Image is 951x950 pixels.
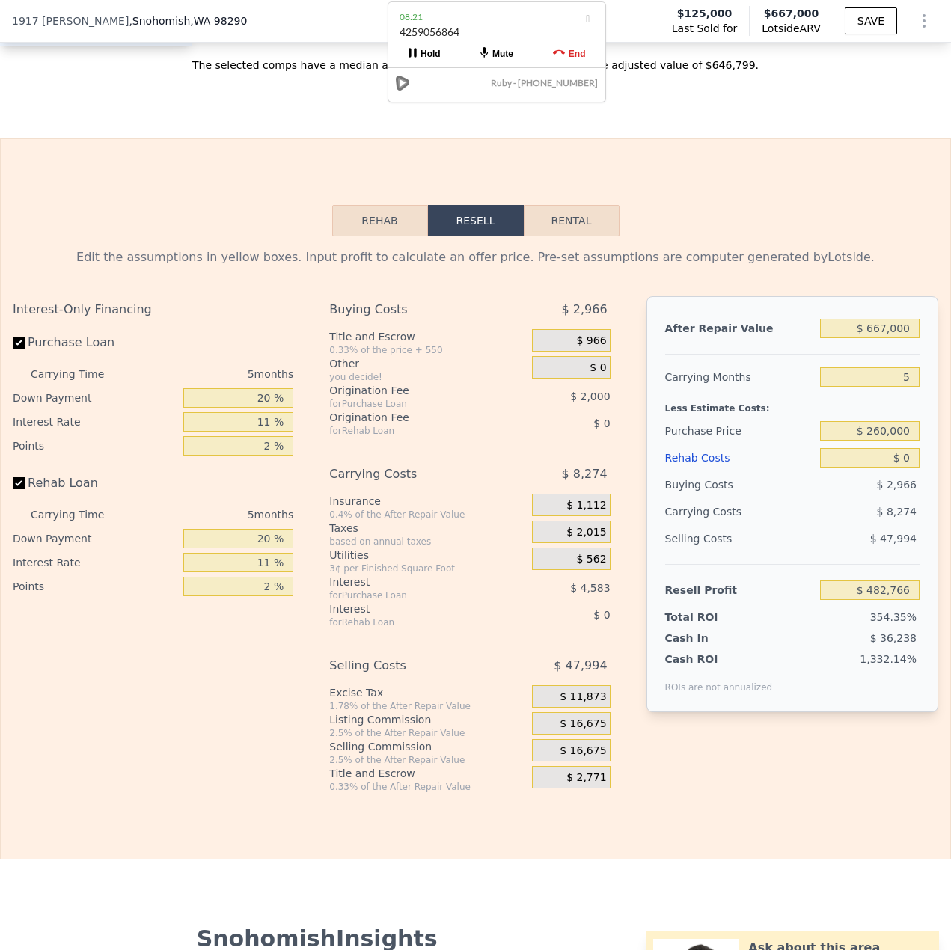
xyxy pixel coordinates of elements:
div: 3¢ per Finished Square Foot [329,563,525,574]
div: Taxes [329,521,525,536]
div: Total ROI [665,610,758,625]
div: based on annual taxes [329,536,525,548]
div: Selling Commission [329,739,525,754]
div: 5 months [133,503,294,527]
span: $ 0 [590,361,606,375]
span: $ 16,675 [560,744,606,758]
label: Rehab Loan [13,470,177,497]
span: $ 2,000 [570,390,610,402]
div: for Rehab Loan [329,425,494,437]
div: for Purchase Loan [329,398,494,410]
div: Carrying Time [31,362,127,386]
div: Down Payment [13,386,177,410]
div: Purchase Price [665,417,814,444]
span: , Snohomish [129,13,247,28]
div: Title and Escrow [329,766,525,781]
button: Rehab [332,205,428,236]
div: Points [13,434,177,458]
div: Cash In [665,631,758,646]
span: $ 36,238 [870,632,917,644]
span: Last Sold for [672,21,738,36]
span: 1,332.14% [860,653,917,665]
div: you decide! [329,371,525,383]
span: $ 2,771 [566,771,606,785]
div: Utilities [329,548,525,563]
span: $125,000 [677,6,733,21]
div: Interest Rate [13,410,177,434]
div: Selling Costs [665,525,814,552]
div: Carrying Costs [665,498,758,525]
button: Rental [524,205,620,236]
div: Title and Escrow [329,329,525,344]
span: $ 1,112 [566,499,606,512]
div: Interest [329,601,494,616]
div: 0.33% of the After Repair Value [329,781,525,793]
span: $ 8,274 [561,461,607,488]
div: ROIs are not annualized [665,666,773,693]
div: Edit the assumptions in yellow boxes. Input profit to calculate an offer price. Pre-set assumptio... [13,248,938,266]
div: Carrying Months [665,364,814,390]
div: Selling Costs [329,652,494,679]
span: $ 562 [576,553,606,566]
div: Cash ROI [665,652,773,666]
div: for Purchase Loan [329,589,494,601]
div: After Repair Value [665,315,814,342]
div: Less Estimate Costs: [665,390,920,417]
div: 0.33% of the price + 550 [329,344,525,356]
div: Other [329,356,525,371]
span: $ 11,873 [560,690,606,704]
button: SAVE [845,7,897,34]
div: for Rehab Loan [329,616,494,628]
label: Purchase Loan [13,329,177,356]
div: Listing Commission [329,712,525,727]
div: Buying Costs [665,471,814,498]
div: Origination Fee [329,410,494,425]
span: Lotside ARV [762,21,820,36]
input: Purchase Loan [13,337,25,349]
div: Carrying Time [31,503,127,527]
div: Points [13,574,177,598]
span: $ 16,675 [560,717,606,731]
div: Down Payment [13,527,177,551]
span: $ 2,966 [877,479,917,491]
span: $ 4,583 [570,582,610,594]
div: 2.5% of the After Repair Value [329,754,525,766]
span: $667,000 [764,7,819,19]
div: Interest-Only Financing [13,296,293,323]
div: 2.5% of the After Repair Value [329,727,525,739]
button: Resell [428,205,524,236]
span: 354.35% [870,611,917,623]
div: 1.78% of the After Repair Value [329,700,525,712]
span: $ 0 [593,417,610,429]
div: 0.4% of the After Repair Value [329,509,525,521]
span: $ 47,994 [554,652,607,679]
div: Buying Costs [329,296,494,323]
div: Insurance [329,494,525,509]
button: Show Options [909,6,939,36]
div: Interest Rate [13,551,177,574]
div: Rehab Costs [665,444,814,471]
span: $ 8,274 [877,506,917,518]
div: Excise Tax [329,685,525,700]
span: $ 47,994 [870,533,917,545]
span: $ 966 [576,334,606,348]
div: Carrying Costs [329,461,494,488]
span: $ 2,015 [566,526,606,539]
div: 5 months [133,362,294,386]
input: Rehab Loan [13,477,25,489]
div: Interest [329,574,494,589]
span: , WA 98290 [190,15,247,27]
div: Resell Profit [665,577,814,604]
span: $ 2,966 [561,296,607,323]
span: 1917 [PERSON_NAME] [12,13,129,28]
span: $ 0 [593,609,610,621]
div: Origination Fee [329,383,494,398]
